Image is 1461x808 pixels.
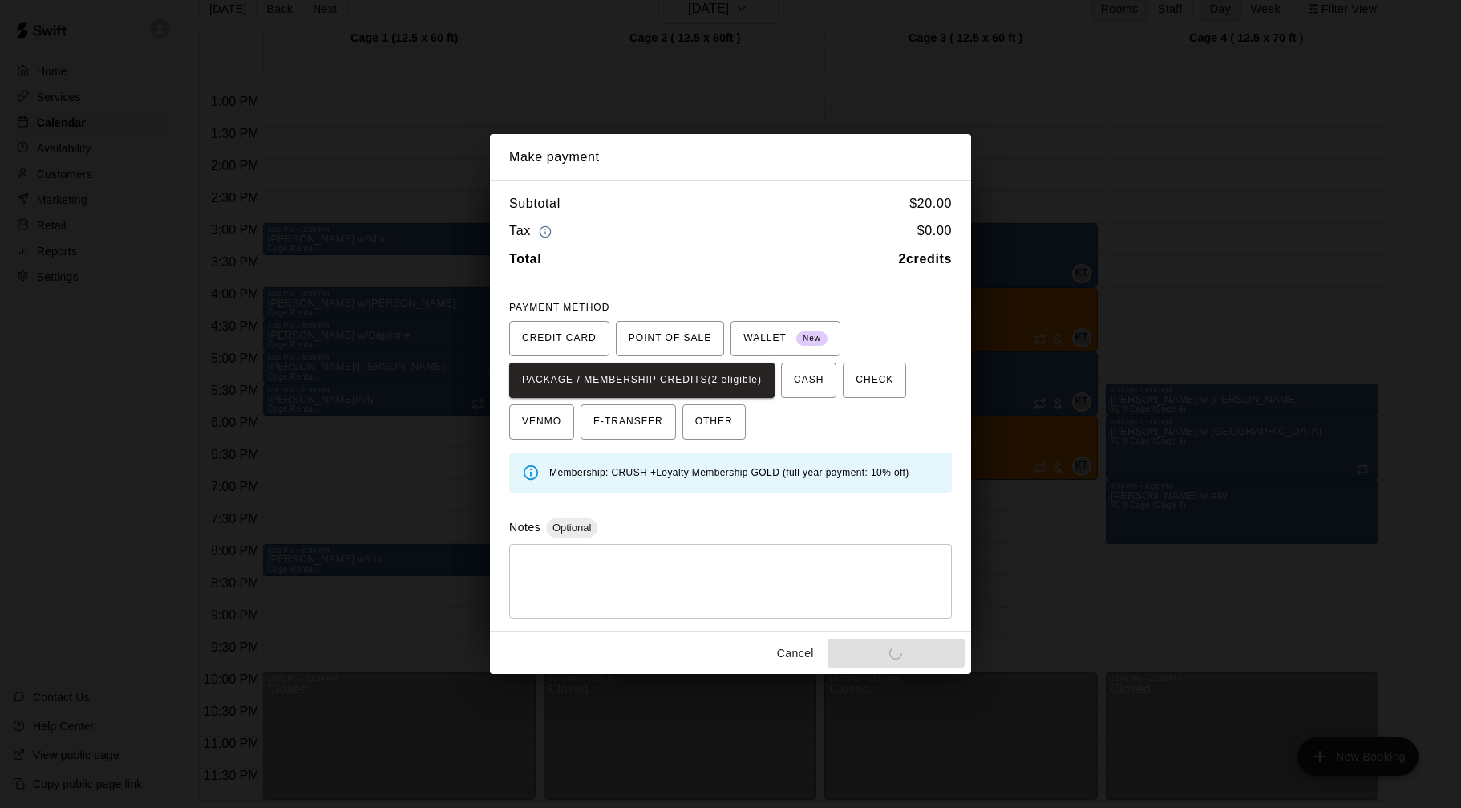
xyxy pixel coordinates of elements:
span: Optional [546,522,597,534]
span: CHECK [856,367,893,393]
button: E-TRANSFER [581,404,676,440]
h2: Make payment [490,134,971,181]
span: PACKAGE / MEMBERSHIP CREDITS (2 eligible) [522,367,762,393]
span: CASH [794,367,824,393]
label: Notes [509,521,540,534]
button: CREDIT CARD [509,321,609,356]
span: POINT OF SALE [629,326,711,351]
h6: $ 20.00 [909,193,952,214]
button: OTHER [682,404,746,440]
button: POINT OF SALE [616,321,724,356]
h6: $ 0.00 [917,221,952,242]
button: CHECK [843,363,906,398]
button: WALLET New [730,321,840,356]
span: CREDIT CARD [522,326,597,351]
button: Cancel [770,639,821,668]
button: VENMO [509,404,574,440]
button: PACKAGE / MEMBERSHIP CREDITS(2 eligible) [509,363,775,398]
h6: Tax [509,221,556,242]
b: Total [509,252,541,266]
span: OTHER [695,409,733,435]
span: E-TRANSFER [593,409,663,435]
span: New [796,328,828,350]
span: PAYMENT METHOD [509,302,609,313]
span: VENMO [522,409,561,435]
button: CASH [781,363,836,398]
b: 2 credits [899,252,953,266]
h6: Subtotal [509,193,561,214]
span: WALLET [743,326,828,351]
span: Membership: CRUSH +Loyalty Membership GOLD (full year payment: 10% off) [549,467,909,478]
